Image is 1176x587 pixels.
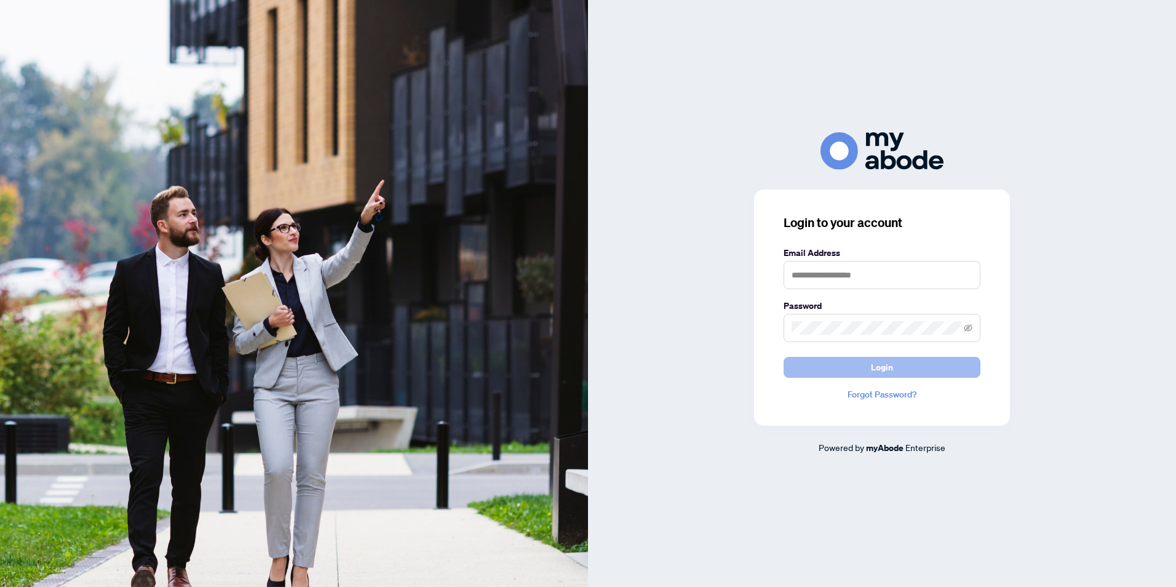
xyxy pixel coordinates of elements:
[784,214,980,231] h3: Login to your account
[820,132,944,170] img: ma-logo
[905,442,945,453] span: Enterprise
[871,357,893,377] span: Login
[964,324,972,332] span: eye-invisible
[784,357,980,378] button: Login
[784,246,980,260] label: Email Address
[784,388,980,401] a: Forgot Password?
[866,441,904,455] a: myAbode
[819,442,864,453] span: Powered by
[784,299,980,313] label: Password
